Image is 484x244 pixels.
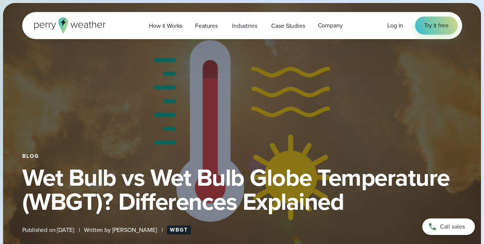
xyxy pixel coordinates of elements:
[149,21,182,30] span: How it Works
[79,226,80,235] span: |
[22,153,462,159] div: Blog
[22,165,462,214] h1: Wet Bulb vs Wet Bulb Globe Temperature (WBGT)? Differences Explained
[265,18,311,33] a: Case Studies
[22,226,74,235] span: Published on [DATE]
[271,21,305,30] span: Case Studies
[387,21,403,30] a: Log in
[422,218,475,235] a: Call sales
[440,222,465,231] span: Call sales
[318,21,343,30] span: Company
[142,18,189,33] a: How it Works
[167,226,191,235] a: WBGT
[195,21,218,30] span: Features
[162,226,163,235] span: |
[424,21,448,30] span: Try it free
[84,226,157,235] span: Written by [PERSON_NAME]
[232,21,257,30] span: Industries
[415,17,457,35] a: Try it free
